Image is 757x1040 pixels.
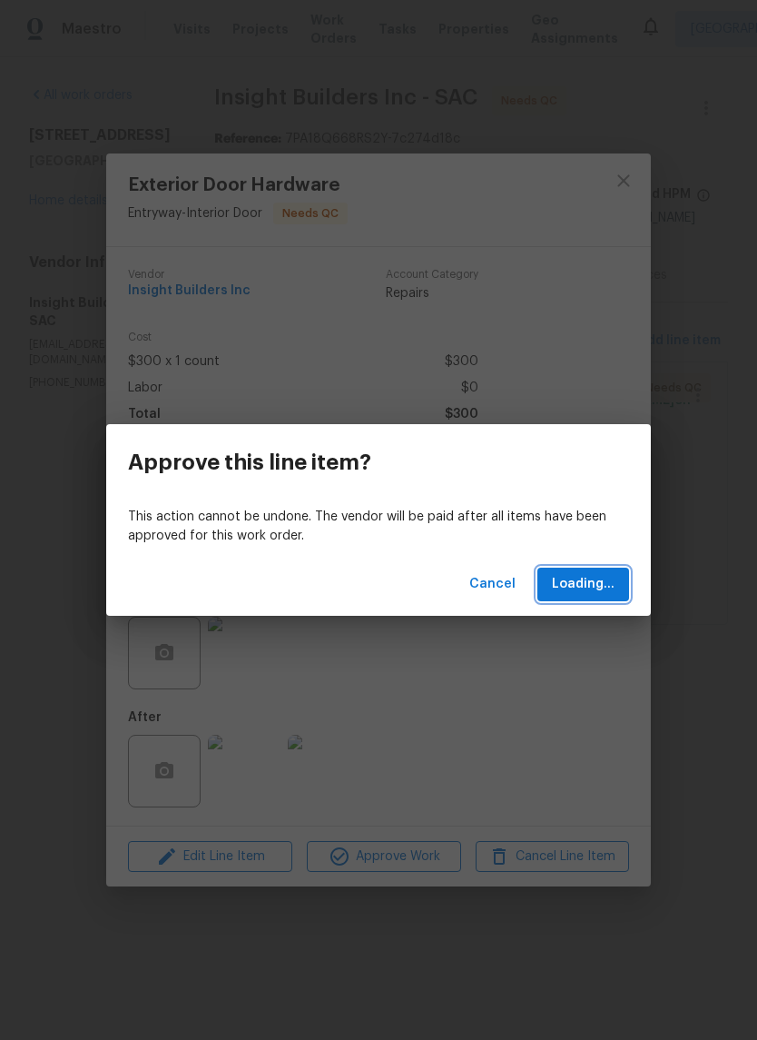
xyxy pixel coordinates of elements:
button: Loading... [537,568,629,601]
span: Cancel [469,573,516,596]
button: Cancel [462,568,523,601]
h3: Approve this line item? [128,450,371,475]
span: Loading... [552,573,614,596]
p: This action cannot be undone. The vendor will be paid after all items have been approved for this... [128,508,629,546]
